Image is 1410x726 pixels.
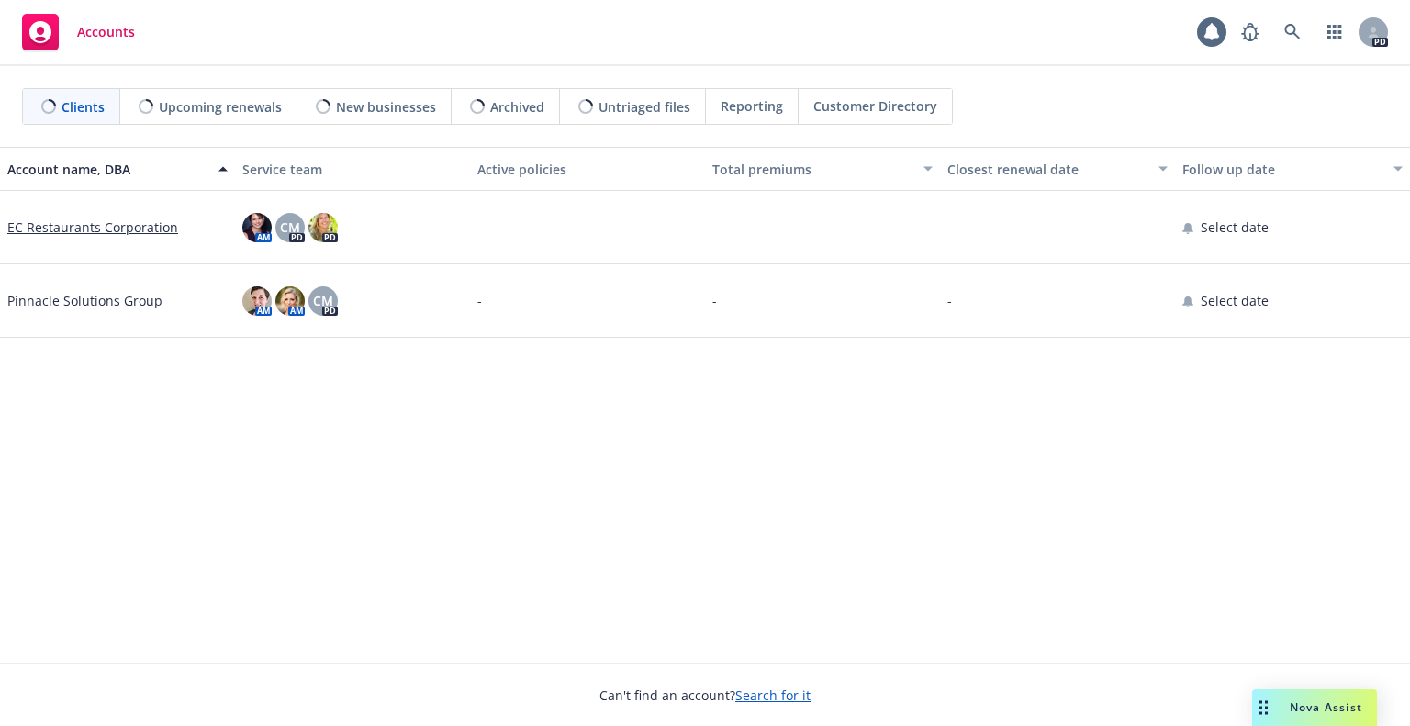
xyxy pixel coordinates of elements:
a: Switch app [1316,14,1353,50]
span: Can't find an account? [599,686,811,705]
img: photo [275,286,305,316]
span: - [477,291,482,310]
span: - [712,218,717,237]
span: New businesses [336,97,436,117]
span: CM [280,218,300,237]
span: Upcoming renewals [159,97,282,117]
span: - [947,218,952,237]
span: Accounts [77,25,135,39]
button: Follow up date [1175,147,1410,191]
span: Select date [1201,291,1269,310]
button: Service team [235,147,470,191]
button: Active policies [470,147,705,191]
button: Closest renewal date [940,147,1175,191]
button: Total premiums [705,147,940,191]
a: Report a Bug [1232,14,1269,50]
a: EC Restaurants Corporation [7,218,178,237]
span: - [712,291,717,310]
span: Select date [1201,218,1269,237]
span: Nova Assist [1290,699,1362,715]
a: Pinnacle Solutions Group [7,291,162,310]
span: Clients [62,97,105,117]
img: photo [308,213,338,242]
a: Accounts [15,6,142,58]
div: Active policies [477,160,698,179]
a: Search [1274,14,1311,50]
span: Reporting [721,96,783,116]
div: Drag to move [1252,689,1275,726]
a: Search for it [735,687,811,704]
img: photo [242,286,272,316]
div: Closest renewal date [947,160,1147,179]
span: Archived [490,97,544,117]
div: Follow up date [1182,160,1382,179]
span: Customer Directory [813,96,937,116]
img: photo [242,213,272,242]
div: Account name, DBA [7,160,207,179]
span: Untriaged files [599,97,690,117]
span: CM [313,291,333,310]
div: Total premiums [712,160,912,179]
button: Nova Assist [1252,689,1377,726]
div: Service team [242,160,463,179]
span: - [947,291,952,310]
span: - [477,218,482,237]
